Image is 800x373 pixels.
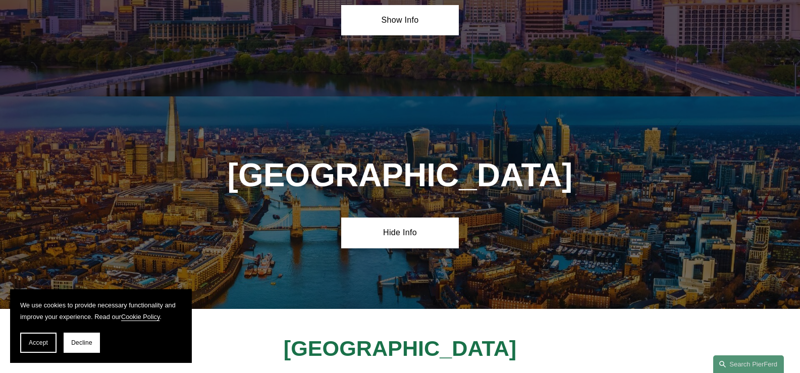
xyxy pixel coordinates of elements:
[20,299,182,323] p: We use cookies to provide necessary functionality and improve your experience. Read our .
[284,336,516,360] span: [GEOGRAPHIC_DATA]
[20,333,57,353] button: Accept
[713,355,784,373] a: Search this site
[29,339,48,346] span: Accept
[64,333,100,353] button: Decline
[10,289,192,363] section: Cookie banner
[341,218,459,248] a: Hide Info
[341,5,459,35] a: Show Info
[71,339,92,346] span: Decline
[121,313,160,321] a: Cookie Policy
[224,157,577,194] h1: [GEOGRAPHIC_DATA]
